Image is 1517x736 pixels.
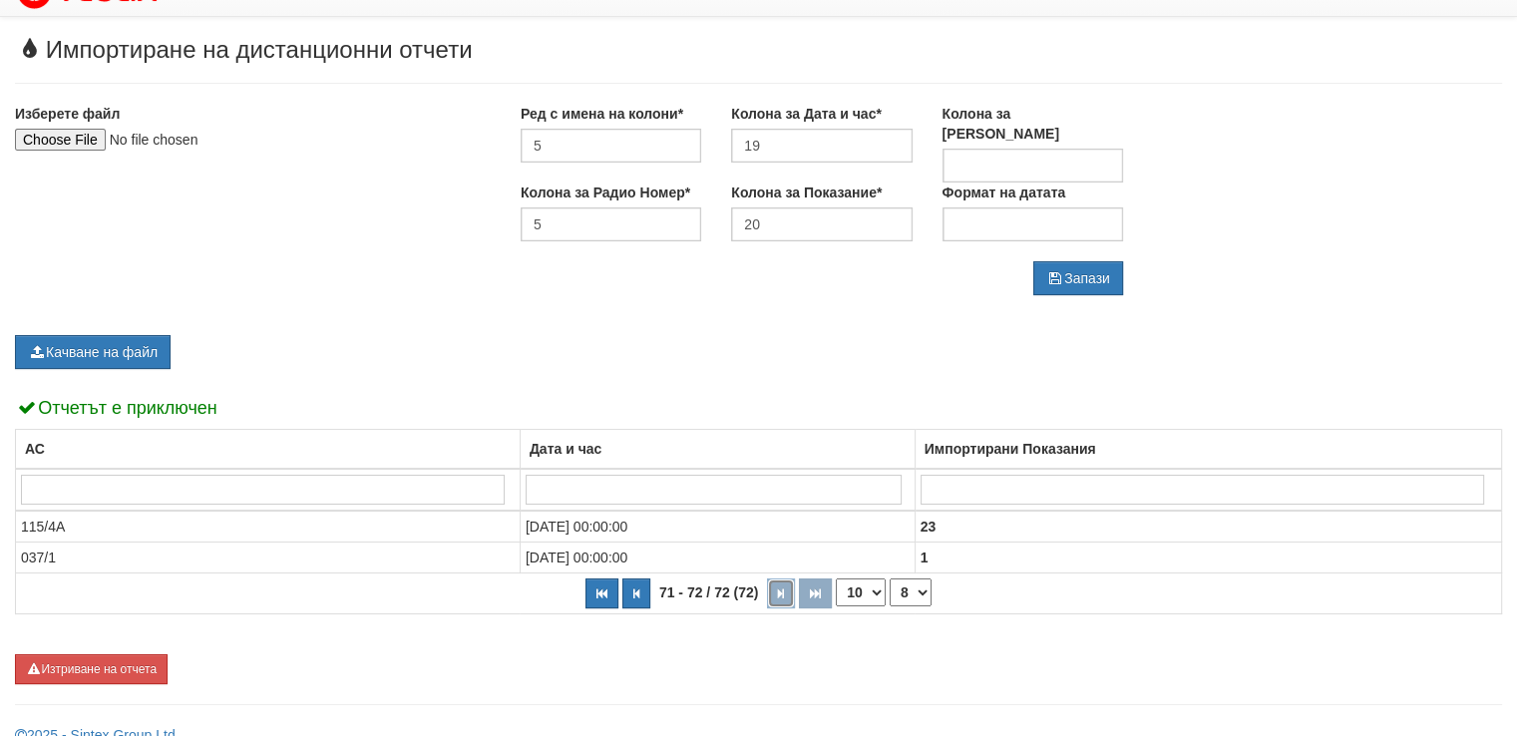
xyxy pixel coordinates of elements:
td: [DATE] 00:00:00 [520,543,915,573]
div: АС [21,435,515,463]
div: Дата и час [526,435,910,463]
label: Формат на датата [943,183,1066,202]
td: 037/1 [16,543,521,573]
label: Ред с имена на колони* [521,104,683,124]
select: Страница номер [890,578,932,606]
h4: Отчетът е приключен [15,399,1502,419]
button: Предишна страница [622,578,650,608]
button: Изтриване на отчета [15,654,168,684]
button: Следваща страница [767,578,795,608]
h3: Импортиране на дистанционни отчети [15,37,1502,63]
button: Първа страница [585,578,618,608]
input: Запишете формата с латински букви [943,207,1123,241]
td: 115/4A [16,511,521,543]
th: Дата и час: No sort applied, activate to apply an ascending sort [520,430,915,470]
th: Импортирани Показания: No sort applied, activate to apply an ascending sort [915,430,1501,470]
button: Последна страница [799,578,832,608]
button: Запази [1033,261,1123,295]
span: 71 - 72 / 72 (72) [654,584,764,600]
label: Колона за [PERSON_NAME] [943,104,1123,144]
div: Импортирани Показания [921,435,1496,463]
b: 1 [921,550,929,565]
label: Колона за Радио Номер* [521,183,690,202]
label: Колона за Показание* [731,183,882,202]
label: Изберете файл [15,104,120,124]
b: 23 [921,519,937,535]
label: Колона за Дата и час* [731,104,882,124]
th: АС: No sort applied, activate to apply an ascending sort [16,430,521,470]
select: Брой редове на страница [836,578,886,606]
td: [DATE] 00:00:00 [520,511,915,543]
button: Качване на файл [15,335,171,369]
